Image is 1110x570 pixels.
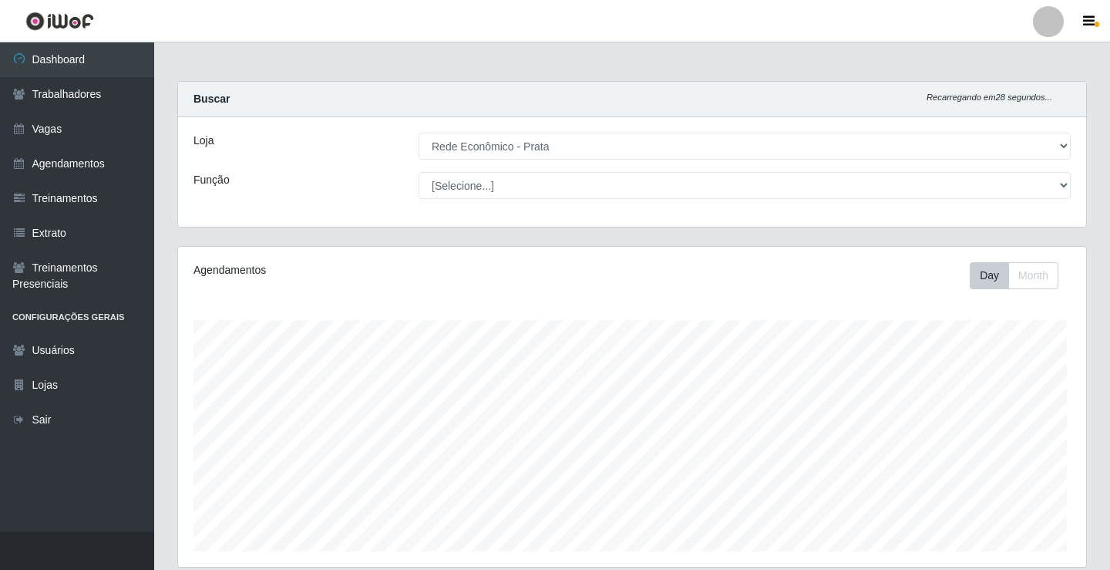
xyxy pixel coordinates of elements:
[193,93,230,105] strong: Buscar
[927,93,1052,102] i: Recarregando em 28 segundos...
[193,172,230,188] label: Função
[193,262,546,278] div: Agendamentos
[970,262,1009,289] button: Day
[970,262,1058,289] div: First group
[25,12,94,31] img: CoreUI Logo
[970,262,1071,289] div: Toolbar with button groups
[1008,262,1058,289] button: Month
[193,133,214,149] label: Loja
